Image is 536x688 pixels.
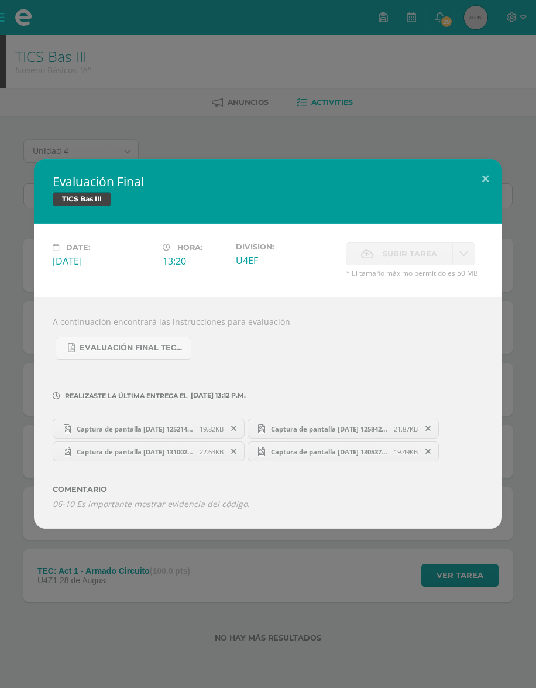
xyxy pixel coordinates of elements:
span: Subir tarea [383,243,437,265]
div: [DATE] [53,255,153,268]
a: Captura de pantalla [DATE] 125842.png 21.87KB [248,419,439,439]
a: Captura de pantalla [DATE] 131002.png 22.63KB [53,441,245,461]
div: A continuación encontrará las instrucciones para evaluación [34,297,502,529]
span: Captura de pantalla [DATE] 125842.png [265,425,394,433]
span: [DATE] 13:12 p.m. [188,395,246,396]
span: Date: [66,243,90,252]
span: TICS Bas III [53,192,111,206]
span: Remover entrega [224,422,244,435]
span: Evaluación final Tecnología 9.pdf [80,343,185,352]
span: Remover entrega [418,445,438,458]
i: 06-10 Es importante mostrar evidencia del código. [53,498,250,509]
span: 22.63KB [200,447,224,456]
span: 19.49KB [394,447,418,456]
span: Captura de pantalla [DATE] 130537.png [265,447,394,456]
div: U4EF [236,254,336,267]
span: 21.87KB [394,425,418,433]
label: La fecha de entrega ha expirado [346,242,452,265]
span: 19.82KB [200,425,224,433]
label: Division: [236,242,336,251]
span: Remover entrega [224,445,244,458]
a: Captura de pantalla [DATE] 130537.png 19.49KB [248,441,439,461]
label: Comentario [53,485,483,494]
a: La fecha de entrega ha expirado [452,242,475,265]
h2: Evaluación Final [53,173,483,190]
span: Realizaste la última entrega el [65,392,188,400]
span: Captura de pantalla [DATE] 131002.png [71,447,200,456]
div: 13:20 [163,255,226,268]
span: Remover entrega [418,422,438,435]
a: Evaluación final Tecnología 9.pdf [56,337,191,360]
span: Hora: [177,243,202,252]
span: * El tamaño máximo permitido es 50 MB [346,268,483,278]
button: Close (Esc) [469,159,502,199]
span: Captura de pantalla [DATE] 125214.png [71,425,200,433]
a: Captura de pantalla [DATE] 125214.png 19.82KB [53,419,245,439]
